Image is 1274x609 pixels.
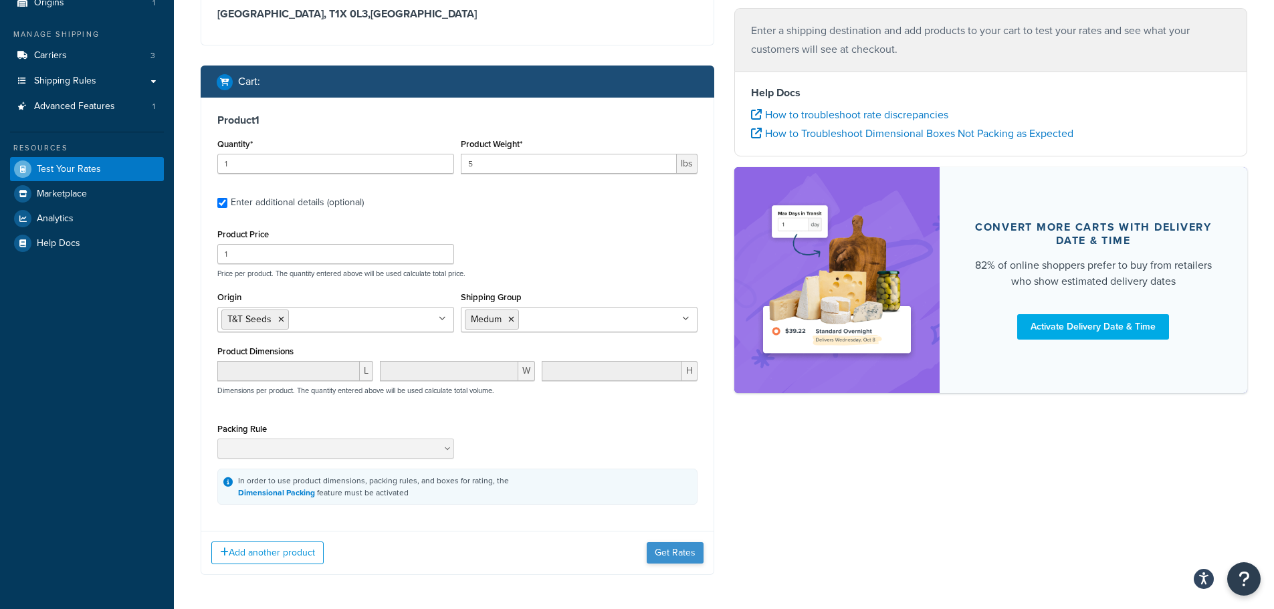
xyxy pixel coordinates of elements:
[150,50,155,62] span: 3
[10,142,164,154] div: Resources
[217,7,698,21] h3: [GEOGRAPHIC_DATA], T1X 0L3 , [GEOGRAPHIC_DATA]
[231,193,364,212] div: Enter additional details (optional)
[238,487,315,499] a: Dimensional Packing
[360,361,373,381] span: L
[10,182,164,206] a: Marketplace
[238,76,260,88] h2: Cart :
[677,154,698,174] span: lbs
[214,269,701,278] p: Price per product. The quantity entered above will be used calculate total price.
[461,139,522,149] label: Product Weight*
[10,43,164,68] li: Carriers
[217,198,227,208] input: Enter additional details (optional)
[751,85,1231,101] h4: Help Docs
[972,257,1216,289] div: 82% of online shoppers prefer to buy from retailers who show estimated delivery dates
[37,164,101,175] span: Test Your Rates
[972,221,1216,247] div: Convert more carts with delivery date & time
[1017,314,1169,340] a: Activate Delivery Date & Time
[211,541,324,564] button: Add another product
[471,312,502,326] span: Medum
[461,154,677,174] input: 0.00
[217,114,698,127] h3: Product 1
[10,207,164,231] a: Analytics
[751,107,948,122] a: How to troubleshoot rate discrepancies
[34,101,115,112] span: Advanced Features
[37,238,80,249] span: Help Docs
[10,29,164,40] div: Manage Shipping
[751,21,1231,59] p: Enter a shipping destination and add products to your cart to test your rates and see what your c...
[10,43,164,68] a: Carriers3
[34,76,96,87] span: Shipping Rules
[217,229,269,239] label: Product Price
[152,101,155,112] span: 1
[10,94,164,119] a: Advanced Features1
[754,187,920,373] img: feature-image-ddt-36eae7f7280da8017bfb280eaccd9c446f90b1fe08728e4019434db127062ab4.png
[217,292,241,302] label: Origin
[10,157,164,181] a: Test Your Rates
[217,154,454,174] input: 0.0
[682,361,698,381] span: H
[10,69,164,94] a: Shipping Rules
[217,346,294,356] label: Product Dimensions
[461,292,522,302] label: Shipping Group
[10,94,164,119] li: Advanced Features
[37,213,74,225] span: Analytics
[647,542,704,564] button: Get Rates
[217,139,253,149] label: Quantity*
[238,475,509,499] div: In order to use product dimensions, packing rules, and boxes for rating, the feature must be acti...
[518,361,535,381] span: W
[34,50,67,62] span: Carriers
[1227,562,1261,596] button: Open Resource Center
[10,231,164,255] a: Help Docs
[37,189,87,200] span: Marketplace
[227,312,272,326] span: T&T Seeds
[214,386,494,395] p: Dimensions per product. The quantity entered above will be used calculate total volume.
[217,424,267,434] label: Packing Rule
[751,126,1073,141] a: How to Troubleshoot Dimensional Boxes Not Packing as Expected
